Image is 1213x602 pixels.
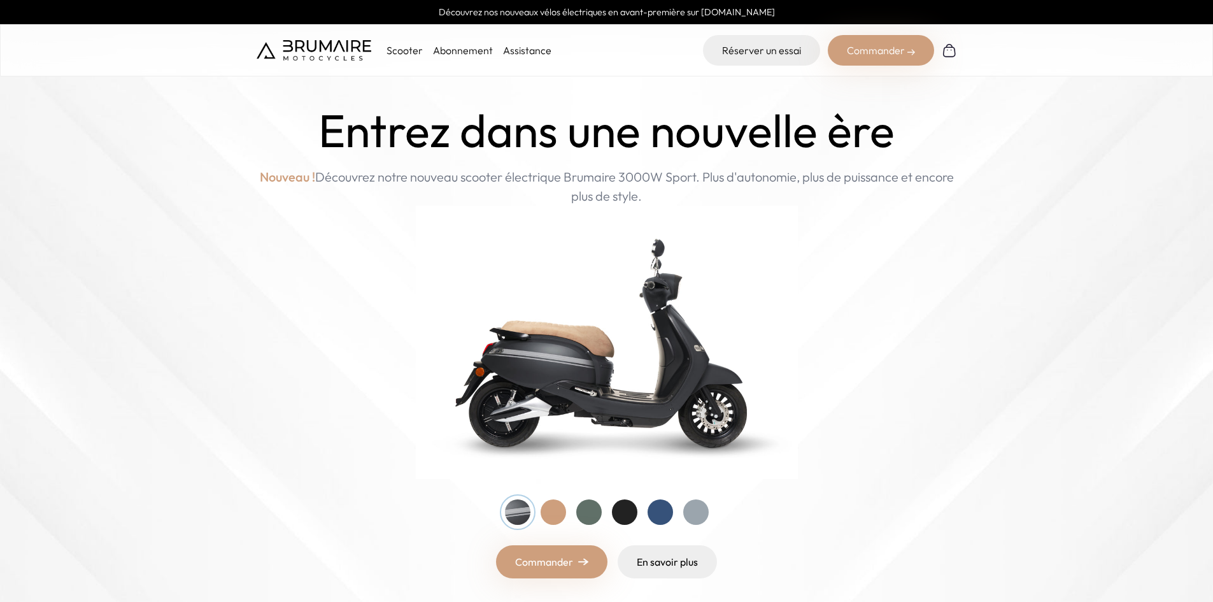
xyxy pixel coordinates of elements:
[318,104,895,157] h1: Entrez dans une nouvelle ère
[260,168,315,187] span: Nouveau !
[703,35,820,66] a: Réserver un essai
[387,43,423,58] p: Scooter
[496,545,607,578] a: Commander
[257,40,371,61] img: Brumaire Motocycles
[257,168,957,206] p: Découvrez notre nouveau scooter électrique Brumaire 3000W Sport. Plus d'autonomie, plus de puissa...
[503,44,551,57] a: Assistance
[578,558,588,566] img: right-arrow.png
[618,545,717,578] a: En savoir plus
[942,43,957,58] img: Panier
[828,35,934,66] div: Commander
[433,44,493,57] a: Abonnement
[907,48,915,56] img: right-arrow-2.png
